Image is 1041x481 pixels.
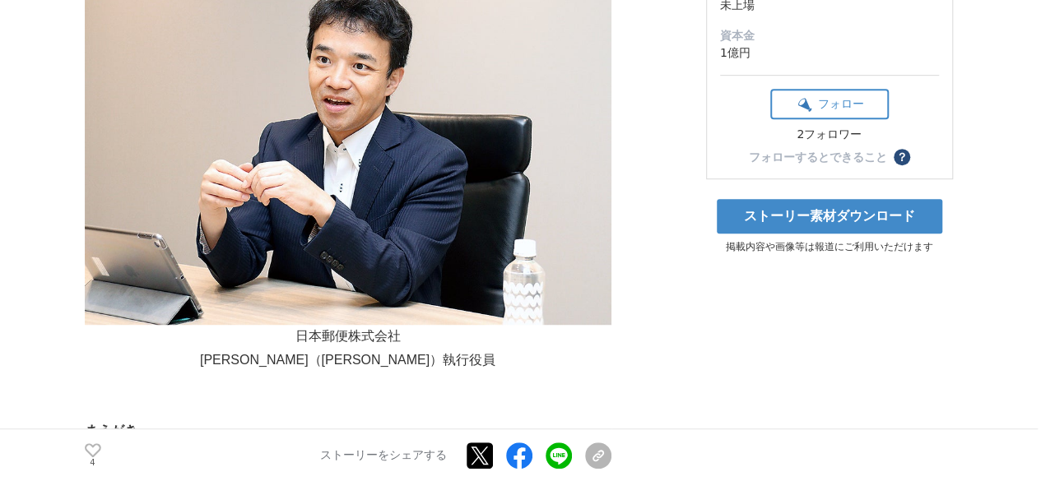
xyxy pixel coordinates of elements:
[717,199,942,234] a: ストーリー素材ダウンロード
[85,459,101,467] p: 4
[85,349,611,372] p: [PERSON_NAME]（[PERSON_NAME]）執行役員
[894,149,910,165] button: ？
[706,240,953,254] p: 掲載内容や画像等は報道にご利用いただけます
[896,151,908,163] span: ？
[720,44,939,62] dd: 1億円
[85,423,137,437] strong: まえがき
[320,448,447,463] p: ストーリーをシェアする
[770,89,889,119] button: フォロー
[749,151,887,163] div: フォローするとできること
[85,325,611,349] p: 日本郵便株式会社
[770,127,889,142] div: 2フォロワー
[720,27,939,44] dt: 資本金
